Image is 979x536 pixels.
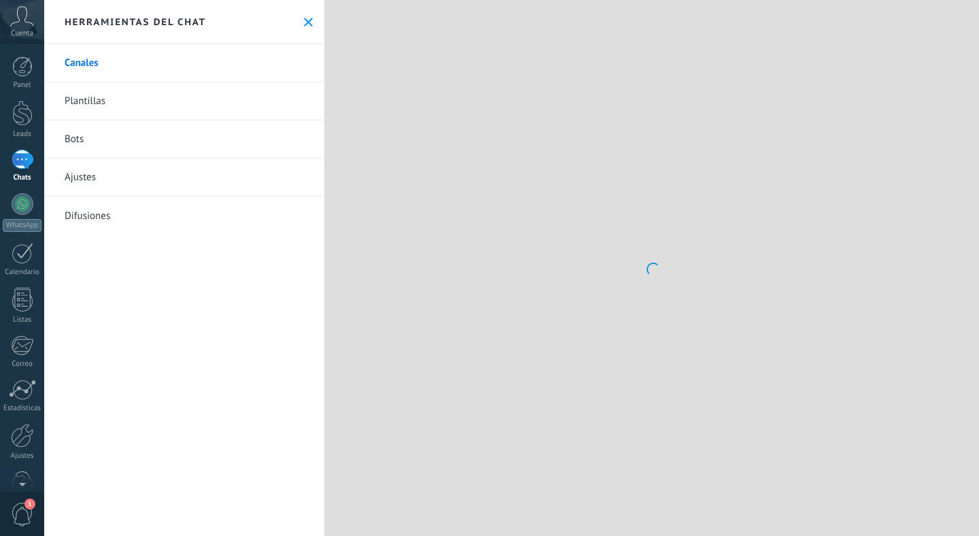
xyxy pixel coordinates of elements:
[3,360,42,369] div: Correo
[44,197,324,235] a: Difusiones
[3,268,42,277] div: Calendario
[44,44,324,82] a: Canales
[24,499,35,509] span: 1
[44,158,324,197] a: Ajustes
[3,219,41,232] div: WhatsApp
[3,130,42,139] div: Leads
[3,316,42,324] div: Listas
[3,81,42,90] div: Panel
[3,404,42,413] div: Estadísticas
[3,173,42,182] div: Chats
[44,82,324,120] a: Plantillas
[65,16,206,28] h2: Herramientas del chat
[44,120,324,158] a: Bots
[3,452,42,460] div: Ajustes
[11,29,33,38] span: Cuenta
